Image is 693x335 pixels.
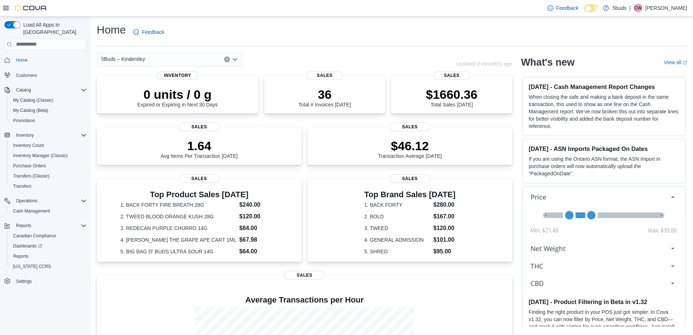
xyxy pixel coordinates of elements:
[364,213,430,220] dt: 2. BOLD
[7,140,89,151] button: Inventory Count
[10,161,49,170] a: Purchase Orders
[10,161,87,170] span: Purchase Orders
[7,171,89,181] button: Transfers (Classic)
[13,143,44,148] span: Inventory Count
[10,242,45,250] a: Dashboards
[103,296,506,304] h4: Average Transactions per Hour
[426,87,478,108] div: Total Sales [DATE]
[120,236,236,244] dt: 4. [PERSON_NAME] THE GRAPE APE CART 1ML
[120,213,236,220] dt: 2. TWEED BLOOD ORANGE KUSH 28G
[645,4,687,12] p: [PERSON_NAME]
[433,212,455,221] dd: $167.00
[16,87,31,93] span: Catalog
[634,4,642,12] span: CW
[13,70,87,79] span: Customers
[10,141,47,150] a: Inventory Count
[10,106,51,115] a: My Catalog (Beta)
[20,21,87,36] span: Load All Apps in [GEOGRAPHIC_DATA]
[13,243,42,249] span: Dashboards
[16,73,37,78] span: Customers
[298,87,351,102] p: 36
[13,277,87,286] span: Settings
[1,70,89,80] button: Customers
[13,221,87,230] span: Reports
[120,190,278,199] h3: Top Product Sales [DATE]
[1,221,89,231] button: Reports
[13,97,53,103] span: My Catalog (Classic)
[545,1,581,15] a: Feedback
[529,298,680,305] h3: [DATE] - Product Filtering in Beta in v1.32
[13,56,31,65] a: Home
[10,231,87,240] span: Canadian Compliance
[15,4,47,12] img: Cova
[13,221,34,230] button: Reports
[120,225,236,232] dt: 3. REDECAN PURPLE CHURRO 14G
[101,55,145,63] span: 5Buds – Kindersley
[120,201,236,209] dt: 1. BACK FORTY FIRE BREATH 28G
[298,87,351,108] div: Total # Invoices [DATE]
[434,71,470,80] span: Sales
[364,236,430,244] dt: 4. GENERAL ADMISSION
[13,277,35,286] a: Settings
[16,198,37,204] span: Operations
[13,153,68,159] span: Inventory Manager (Classic)
[284,271,325,280] span: Sales
[13,55,87,65] span: Home
[10,207,87,215] span: Cash Management
[13,118,35,124] span: Promotions
[13,86,34,94] button: Catalog
[10,96,56,105] a: My Catalog (Classic)
[13,86,87,94] span: Catalog
[16,223,31,229] span: Reports
[179,122,220,131] span: Sales
[13,173,49,179] span: Transfers (Classic)
[10,106,87,115] span: My Catalog (Beta)
[1,130,89,140] button: Inventory
[521,57,574,68] h2: What's new
[239,212,278,221] dd: $120.00
[142,28,164,36] span: Feedback
[10,207,53,215] a: Cash Management
[179,174,220,183] span: Sales
[13,253,28,259] span: Reports
[7,241,89,251] a: Dashboards
[7,251,89,261] button: Reports
[7,261,89,272] button: [US_STATE] CCRS
[529,155,680,177] p: If you are using the Ontario ASN format, the ASN Import in purchase orders will now automatically...
[161,139,238,159] div: Avg Items Per Transaction [DATE]
[390,174,430,183] span: Sales
[7,181,89,191] button: Transfers
[13,71,40,80] a: Customers
[232,57,238,62] button: Open list of options
[13,208,50,214] span: Cash Management
[364,201,430,209] dt: 1. BACK FORTY
[364,190,455,199] h3: Top Brand Sales [DATE]
[433,235,455,244] dd: $101.00
[10,182,34,191] a: Transfers
[138,87,218,102] p: 0 units / 0 g
[161,139,238,153] p: 1.64
[634,4,642,12] div: Courtney White
[13,131,87,140] span: Inventory
[1,196,89,206] button: Operations
[130,25,167,39] a: Feedback
[4,52,87,305] nav: Complex example
[97,23,126,37] h1: Home
[7,151,89,161] button: Inventory Manager (Classic)
[683,61,687,65] svg: External link
[390,122,430,131] span: Sales
[13,108,48,113] span: My Catalog (Beta)
[556,4,578,12] span: Feedback
[7,161,89,171] button: Purchase Orders
[433,247,455,256] dd: $95.00
[239,247,278,256] dd: $64.00
[7,116,89,126] button: Promotions
[239,235,278,244] dd: $67.98
[664,59,687,65] a: View allExternal link
[10,262,54,271] a: [US_STATE] CCRS
[7,105,89,116] button: My Catalog (Beta)
[13,264,51,269] span: [US_STATE] CCRS
[307,71,343,80] span: Sales
[364,225,430,232] dt: 3. TWEED
[378,139,442,153] p: $46.12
